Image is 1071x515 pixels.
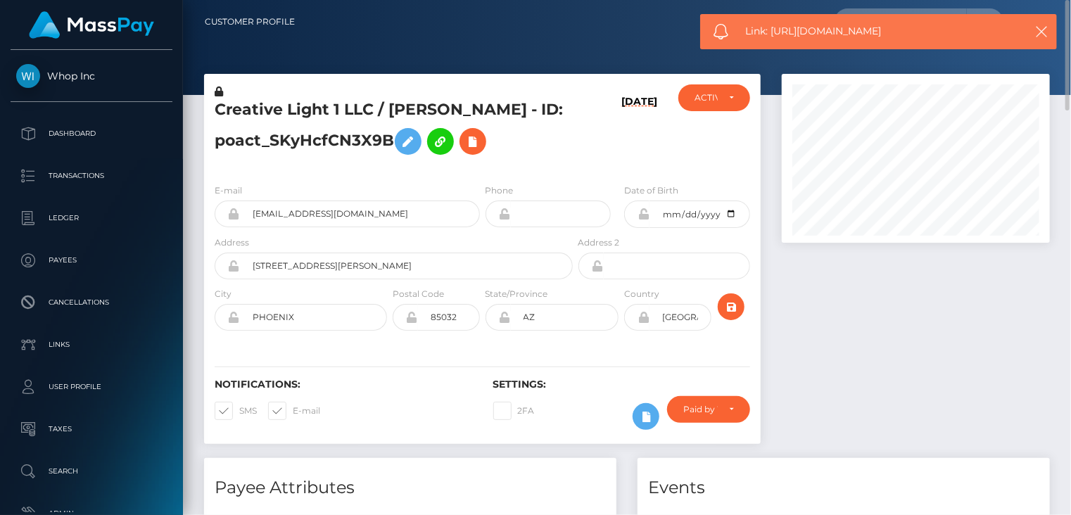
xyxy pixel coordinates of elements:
[16,64,40,88] img: Whop Inc
[16,208,167,229] p: Ledger
[16,123,167,144] p: Dashboard
[16,376,167,398] p: User Profile
[16,334,167,355] p: Links
[29,11,154,39] img: MassPay Logo
[746,24,1010,39] span: Link: [URL][DOMAIN_NAME]
[16,165,167,186] p: Transactions
[16,292,167,313] p: Cancellations
[16,250,167,271] p: Payees
[16,461,167,482] p: Search
[16,419,167,440] p: Taxes
[11,70,172,82] span: Whop Inc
